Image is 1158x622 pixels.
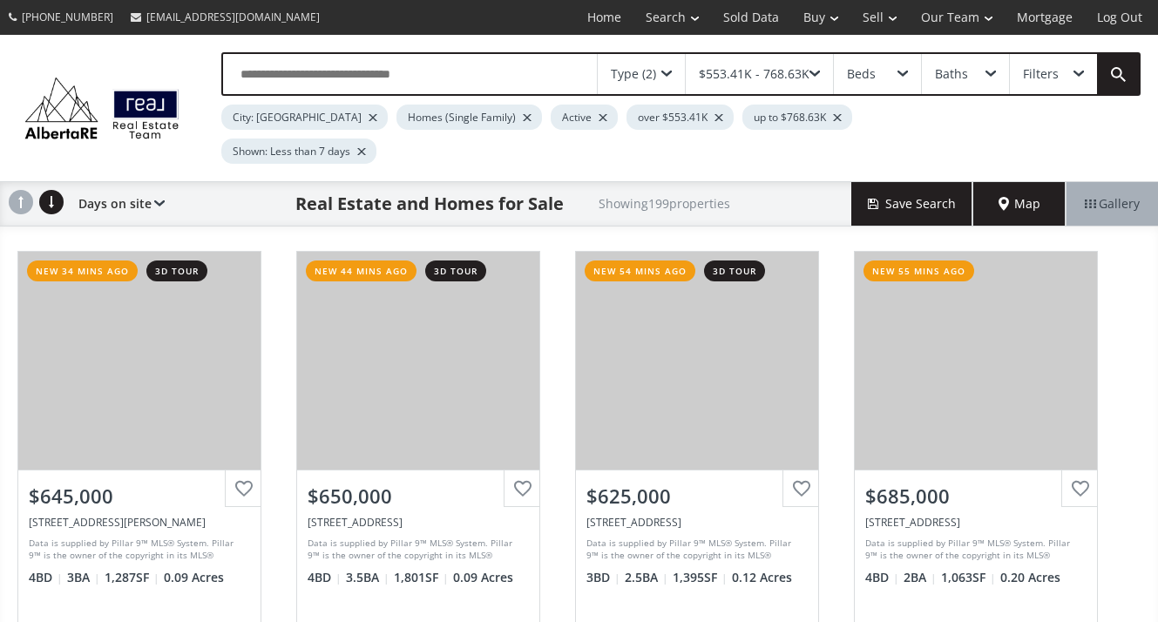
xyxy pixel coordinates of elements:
div: 1005 Panorama Hills Drive NW, Calgary, AB T3K 5C3 [308,515,529,530]
div: up to $768.63K [742,105,852,130]
span: [EMAIL_ADDRESS][DOMAIN_NAME] [146,10,320,24]
span: 3.5 BA [346,569,389,586]
span: 4 BD [29,569,63,586]
h2: Showing 199 properties [599,197,730,210]
div: over $553.41K [626,105,734,130]
span: 0.20 Acres [1000,569,1060,586]
div: Homes (Single Family) [396,105,542,130]
div: 43 Mckinley Way SE, Calgary, AB T2Z 1V6 [29,515,250,530]
h1: Real Estate and Homes for Sale [295,192,564,216]
span: 0.12 Acres [732,569,792,586]
div: $625,000 [586,483,808,510]
span: 1,801 SF [394,569,449,586]
div: Map [973,182,1066,226]
div: 12 Oakbury Place SW, Calgary, AB T2V4A2 [865,515,1087,530]
div: Active [551,105,618,130]
div: Data is supplied by Pillar 9™ MLS® System. Pillar 9™ is the owner of the copyright in its MLS® Sy... [29,537,246,563]
span: 4 BD [308,569,342,586]
div: Gallery [1066,182,1158,226]
span: 1,063 SF [941,569,996,586]
div: Data is supplied by Pillar 9™ MLS® System. Pillar 9™ is the owner of the copyright in its MLS® Sy... [586,537,803,563]
span: Map [999,195,1040,213]
span: 3 BD [586,569,620,586]
button: Save Search [851,182,973,226]
div: Baths [935,68,968,80]
div: Type (2) [611,68,656,80]
div: Data is supplied by Pillar 9™ MLS® System. Pillar 9™ is the owner of the copyright in its MLS® Sy... [865,537,1082,563]
span: 2 BA [904,569,937,586]
span: 1,287 SF [105,569,159,586]
div: $645,000 [29,483,250,510]
div: $650,000 [308,483,529,510]
span: 3 BA [67,569,100,586]
div: $685,000 [865,483,1087,510]
div: Data is supplied by Pillar 9™ MLS® System. Pillar 9™ is the owner of the copyright in its MLS® Sy... [308,537,525,563]
div: Days on site [70,182,165,226]
div: Beds [847,68,876,80]
span: 4 BD [865,569,899,586]
div: Shown: Less than 7 days [221,139,376,164]
div: 40 Copperpond Park SE, Calgary, AB T2Z 0L2 [586,515,808,530]
span: 2.5 BA [625,569,668,586]
img: Logo [17,73,186,144]
span: 0.09 Acres [164,569,224,586]
a: [EMAIL_ADDRESS][DOMAIN_NAME] [122,1,328,33]
div: Filters [1023,68,1059,80]
span: 1,395 SF [673,569,728,586]
div: City: [GEOGRAPHIC_DATA] [221,105,388,130]
div: $553.41K - 768.63K [699,68,809,80]
span: [PHONE_NUMBER] [22,10,113,24]
span: Gallery [1085,195,1140,213]
span: 0.09 Acres [453,569,513,586]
